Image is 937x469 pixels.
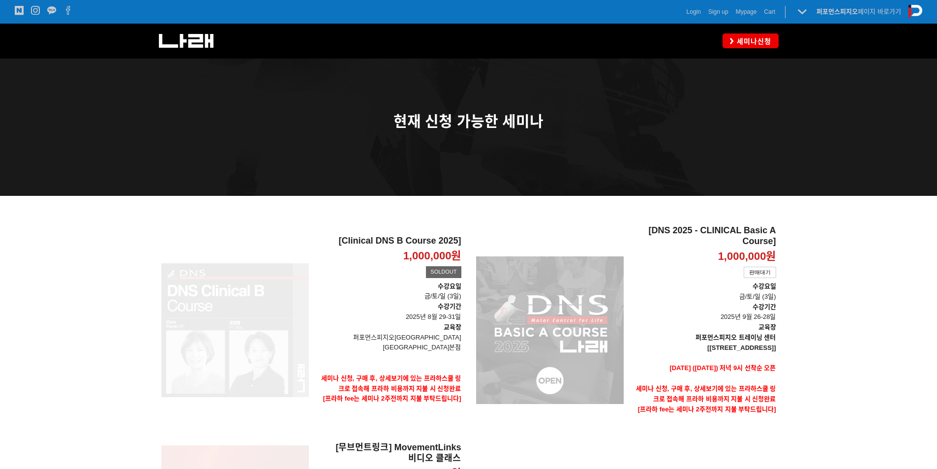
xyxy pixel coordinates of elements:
[707,344,776,351] strong: [[STREET_ADDRESS]]
[638,406,776,413] span: [프라하 fee는 세미나 2주전까지 지불 부탁드립니다]
[316,302,461,322] p: 2025년 8월 29-31일
[316,442,461,464] h2: [무브먼트링크] MovementLinks 비디오 클래스
[816,8,858,15] strong: 퍼포먼스피지오
[753,303,776,311] strong: 수강기간
[316,291,461,302] p: 금/토/일 (3일)
[323,395,461,402] span: [프라하 fee는 세미나 2주전까지 지불 부탁드립니다]
[744,267,776,279] div: 판매대기
[631,225,776,435] a: [DNS 2025 - CLINICAL Basic A Course] 1,000,000원 판매대기 수강요일금/토/일 (3일)수강기간 2025년 9월 26-28일교육장퍼포먼스피지오...
[695,334,776,341] strong: 퍼포먼스피지오 트레이닝 센터
[631,281,776,302] p: 금/토/일 (3일)
[426,266,461,278] div: SOLDOUT
[438,282,461,290] strong: 수강요일
[669,364,776,372] span: [DATE] ([DATE]) 저녁 9시 선착순 오픈
[753,282,776,290] strong: 수강요일
[316,333,461,353] p: 퍼포먼스피지오[GEOGRAPHIC_DATA] [GEOGRAPHIC_DATA]본점
[403,249,461,263] p: 1,000,000원
[631,225,776,247] h2: [DNS 2025 - CLINICAL Basic A Course]
[718,250,776,264] p: 1,000,000원
[723,33,779,48] a: 세미나신청
[816,8,901,15] a: 퍼포먼스피지오페이지 바로가기
[316,236,461,247] h2: [Clinical DNS B Course 2025]
[444,323,461,331] strong: 교육장
[764,7,775,17] a: Cart
[687,7,701,17] a: Login
[736,7,757,17] a: Mypage
[734,36,771,46] span: 세미나신청
[321,375,461,392] strong: 세미나 신청, 구매 후, 상세보기에 있는 프라하스쿨 링크로 접속해 프라하 비용까지 지불 시 신청완료
[316,236,461,424] a: [Clinical DNS B Course 2025] 1,000,000원 SOLDOUT 수강요일금/토/일 (3일)수강기간 2025년 8월 29-31일교육장퍼포먼스피지오[GEOG...
[438,303,461,310] strong: 수강기간
[393,113,544,129] span: 현재 신청 가능한 세미나
[758,323,776,331] strong: 교육장
[636,385,776,403] strong: 세미나 신청, 구매 후, 상세보기에 있는 프라하스쿨 링크로 접속해 프라하 비용까지 지불 시 신청완료
[708,7,728,17] a: Sign up
[631,302,776,323] p: 2025년 9월 26-28일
